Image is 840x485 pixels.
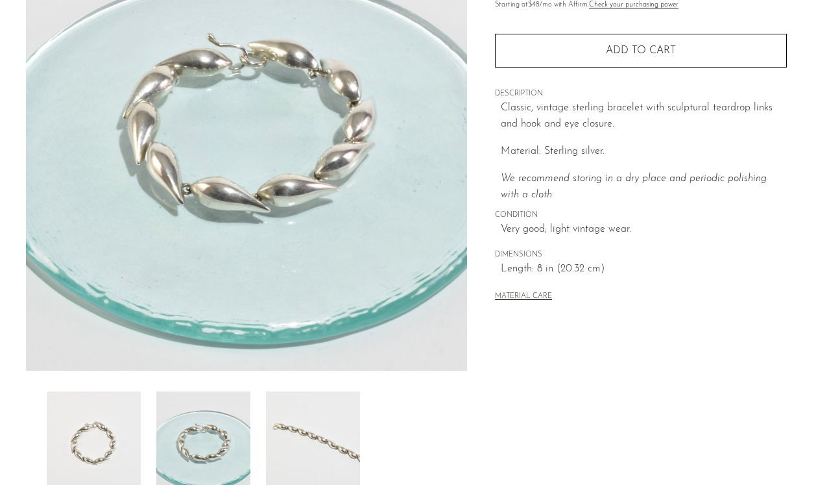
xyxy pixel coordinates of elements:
[606,45,676,56] span: Add to cart
[589,1,678,8] a: Check your purchasing power - Learn more about Affirm Financing (opens in modal)
[528,1,540,8] span: $48
[501,221,787,238] span: Very good; light vintage wear.
[501,261,787,278] span: Length: 8 in (20.32 cm)
[501,173,767,201] i: We recommend storing in a dry place and periodic polishing with a cloth.
[495,210,787,221] span: CONDITION
[495,292,552,302] button: MATERIAL CARE
[501,100,787,133] p: Classic, vintage sterling bracelet with sculptural teardrop links and hook and eye closure.
[495,88,787,100] span: DESCRIPTION
[495,249,787,261] span: DIMENSIONS
[495,34,787,68] button: Add to cart
[501,143,787,160] p: Material: Sterling silver.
